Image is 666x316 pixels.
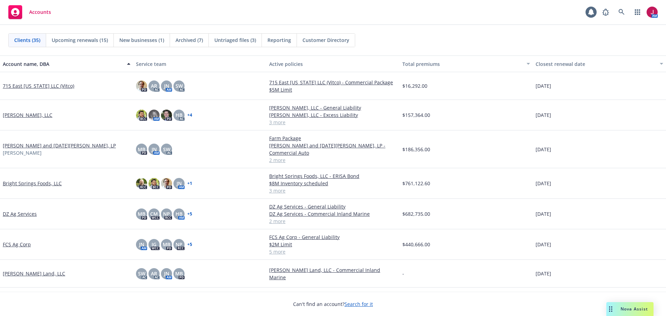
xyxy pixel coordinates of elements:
span: CM [150,210,158,217]
a: + 4 [187,113,192,117]
span: Untriaged files (3) [214,36,256,44]
span: MB [138,146,145,153]
span: $682,735.00 [402,210,430,217]
span: MB [138,210,145,217]
a: [PERSON_NAME], LLC - General Liability [269,104,397,111]
a: DZ Ag Services [3,210,37,217]
a: Search [615,5,629,19]
a: 5 more [269,248,397,255]
span: $16,292.00 [402,82,427,89]
span: AR [151,82,157,89]
span: [DATE] [536,111,551,119]
a: 2 more [269,156,397,164]
span: NP [163,210,170,217]
span: [DATE] [536,210,551,217]
span: [DATE] [536,146,551,153]
a: + 1 [187,181,192,186]
img: photo [161,178,172,189]
a: FCS Ag Corp [3,241,31,248]
div: Account name, DBA [3,60,123,68]
a: [PERSON_NAME], LLC [3,111,52,119]
span: Can't find an account? [293,300,373,308]
span: $440,666.00 [402,241,430,248]
a: [PERSON_NAME] Land, LLC [3,270,65,277]
span: SW [163,146,170,153]
span: JN [177,180,182,187]
a: 3 more [269,187,397,194]
span: JG [152,241,156,248]
span: [DATE] [536,241,551,248]
a: Farm Package [269,135,397,142]
span: AR [151,270,157,277]
img: photo [136,110,147,121]
span: [DATE] [536,270,551,277]
span: JN [139,241,144,248]
span: Archived (7) [176,36,203,44]
a: Switch app [631,5,644,19]
span: SW [138,270,145,277]
span: JN [152,146,157,153]
span: New businesses (1) [119,36,164,44]
span: Clients (35) [14,36,40,44]
a: Accounts [6,2,54,22]
div: Active policies [269,60,397,68]
span: [DATE] [536,180,551,187]
a: Report a Bug [599,5,613,19]
img: photo [136,80,147,92]
span: JN [164,82,169,89]
div: Drag to move [606,302,615,316]
span: HB [176,111,182,119]
a: Bright Springs Foods, LLC [3,180,62,187]
span: NP [176,241,182,248]
a: + 5 [187,242,192,247]
a: [PERSON_NAME] and [DATE][PERSON_NAME], LP - Commercial Auto [269,142,397,156]
span: Customer Directory [302,36,349,44]
button: Service team [133,55,266,72]
img: photo [148,178,160,189]
span: $186,356.00 [402,146,430,153]
img: photo [647,7,658,18]
a: $8M Inventory scheduled [269,180,397,187]
button: Nova Assist [606,302,654,316]
a: DZ Ag Services - General Liability [269,203,397,210]
a: $5M Limit [269,86,397,93]
a: [PERSON_NAME] Land, LLC - Commercial Inland Marine [269,266,397,281]
a: + 5 [187,212,192,216]
a: 3 more [269,119,397,126]
span: Nova Assist [621,306,648,312]
span: MB [175,270,183,277]
span: [PERSON_NAME] [3,149,42,156]
span: $761,122.60 [402,180,430,187]
a: $2M Limit [269,241,397,248]
div: Closest renewal date [536,60,656,68]
span: Reporting [267,36,291,44]
span: SW [176,82,183,89]
div: Service team [136,60,264,68]
img: photo [161,110,172,121]
a: Bright Springs Foods, LLC - ERISA Bond [269,172,397,180]
span: $157,364.00 [402,111,430,119]
a: [PERSON_NAME], LLC - Excess Liability [269,111,397,119]
button: Closest renewal date [533,55,666,72]
img: photo [148,110,160,121]
a: Search for it [344,301,373,307]
button: Total premiums [400,55,533,72]
span: MB [163,241,170,248]
a: DZ Ag Services - Commercial Inland Marine [269,210,397,217]
span: Upcoming renewals (15) [52,36,108,44]
a: 715 East [US_STATE] LLC (Vitco) [3,82,74,89]
img: photo [136,178,147,189]
span: [DATE] [536,82,551,89]
a: [PERSON_NAME] and [DATE][PERSON_NAME], LP [3,142,116,149]
button: Active policies [266,55,400,72]
span: JN [164,270,169,277]
span: Accounts [29,9,51,15]
a: 2 more [269,217,397,225]
span: HB [176,210,182,217]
